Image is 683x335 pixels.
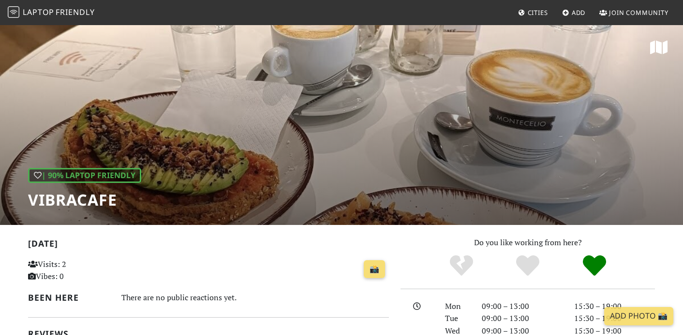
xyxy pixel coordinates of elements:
div: 09:00 – 13:00 [476,300,568,313]
div: No [428,254,495,278]
div: 09:00 – 13:00 [476,312,568,325]
span: Join Community [609,8,668,17]
a: Cities [514,4,552,21]
div: Tue [439,312,476,325]
div: There are no public reactions yet. [121,291,389,305]
h1: Vibracafe [28,191,141,209]
a: LaptopFriendly LaptopFriendly [8,4,95,21]
p: Visits: 2 Vibes: 0 [28,258,141,283]
span: Add [572,8,586,17]
div: 15:30 – 19:00 [568,312,661,325]
span: Friendly [56,7,94,17]
div: Yes [494,254,561,278]
h2: [DATE] [28,238,389,252]
p: Do you like working from here? [401,237,655,249]
div: Mon [439,300,476,313]
span: Cities [528,8,548,17]
a: Add [558,4,590,21]
h2: Been here [28,293,110,303]
div: | 90% Laptop Friendly [28,168,141,183]
img: LaptopFriendly [8,6,19,18]
a: Add Photo 📸 [604,307,673,325]
div: 15:30 – 19:00 [568,300,661,313]
div: Definitely! [561,254,628,278]
span: Laptop [23,7,54,17]
a: 📸 [364,260,385,279]
a: Join Community [595,4,672,21]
